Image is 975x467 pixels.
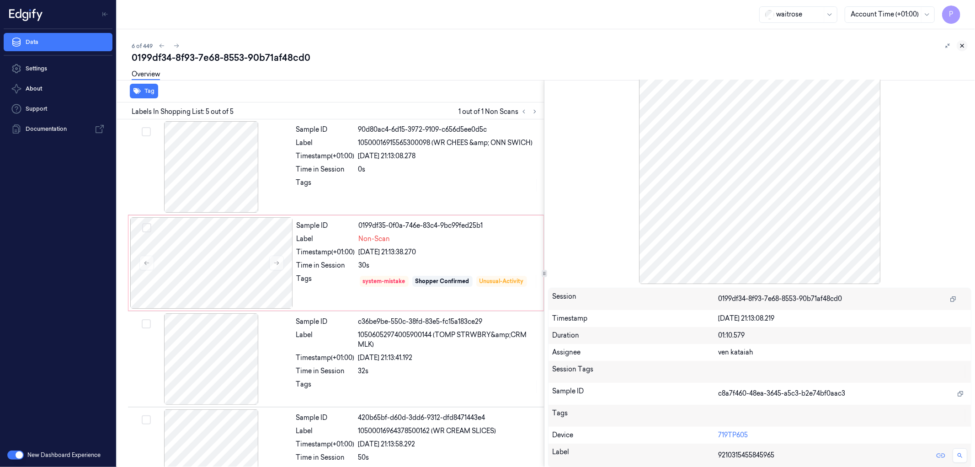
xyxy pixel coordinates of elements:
div: Label [296,426,355,436]
span: Labels In Shopping List: 5 out of 5 [132,107,234,117]
button: Select row [142,127,151,136]
div: 0199df34-8f93-7e68-8553-90b71af48cd0 [132,51,968,64]
div: Label [296,138,355,148]
div: 719TP605 [718,430,967,440]
div: Timestamp (+01:00) [296,353,355,363]
a: Documentation [4,120,112,138]
div: [DATE] 21:13:08.278 [358,151,538,161]
div: Unusual-Activity [480,277,524,285]
button: Select row [142,223,151,232]
div: 90d80ac4-6d15-3972-9109-c656d5ee0d5c [358,125,538,134]
span: 10506052974005900144 (TOMP STRWBRY&amp;CRM MLK) [358,330,538,349]
div: 50s [358,453,538,462]
div: Time in Session [296,453,355,462]
div: Session Tags [552,365,718,379]
button: Select row [142,319,151,328]
div: system-mistake [363,277,405,285]
div: Sample ID [296,413,355,423]
div: 420b65bf-d60d-3dd6-9312-dfd8471443e4 [358,413,538,423]
button: Toggle Navigation [98,7,112,21]
div: [DATE] 21:13:38.270 [359,247,538,257]
div: Sample ID [296,125,355,134]
div: Timestamp (+01:00) [296,440,355,449]
a: Support [4,100,112,118]
button: P [942,5,960,24]
div: Label [552,447,718,464]
div: Tags [297,274,355,289]
div: c36be9be-550c-38fd-83e5-fc15a183ce29 [358,317,538,327]
div: Session [552,292,718,306]
span: 0199df34-8f93-7e68-8553-90b71af48cd0 [718,294,842,304]
div: Label [296,330,355,349]
button: Tag [130,84,158,98]
div: 0199df35-0f0a-746e-83c4-9bc99fed25b1 [359,221,538,231]
button: About [4,80,112,98]
div: Assignee [552,348,718,357]
div: ven kataiah [718,348,967,357]
div: Timestamp (+01:00) [297,247,355,257]
div: Duration [552,331,718,340]
div: 30s [359,261,538,270]
div: Sample ID [296,317,355,327]
div: Device [552,430,718,440]
div: 32s [358,366,538,376]
span: 9210315455845965 [718,451,774,460]
span: Non-Scan [359,234,390,244]
div: [DATE] 21:13:58.292 [358,440,538,449]
div: 0s [358,165,538,174]
div: Timestamp (+01:00) [296,151,355,161]
div: Label [297,234,355,244]
span: 10500016964378500162 (WR CREAM SLICES) [358,426,496,436]
div: Time in Session [296,165,355,174]
div: Shopper Confirmed [416,277,469,285]
div: Time in Session [296,366,355,376]
div: Tags [552,408,718,423]
div: Sample ID [552,386,718,401]
div: Tags [296,380,355,394]
span: 6 of 449 [132,42,153,50]
div: Sample ID [297,221,355,231]
div: [DATE] 21:13:41.192 [358,353,538,363]
a: Settings [4,59,112,78]
a: Overview [132,70,160,80]
span: 1 out of 1 Non Scans [458,106,540,117]
div: Time in Session [297,261,355,270]
a: Data [4,33,112,51]
span: c8a7f460-48ea-3645-a5c3-b2e74bf0aac3 [718,389,845,398]
button: Select row [142,415,151,424]
div: [DATE] 21:13:08.219 [718,314,967,323]
div: 01:10.579 [718,331,967,340]
div: Timestamp [552,314,718,323]
div: Tags [296,178,355,193]
span: 10500016915565300098 (WR CHEES &amp; ONN SWICH) [358,138,533,148]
